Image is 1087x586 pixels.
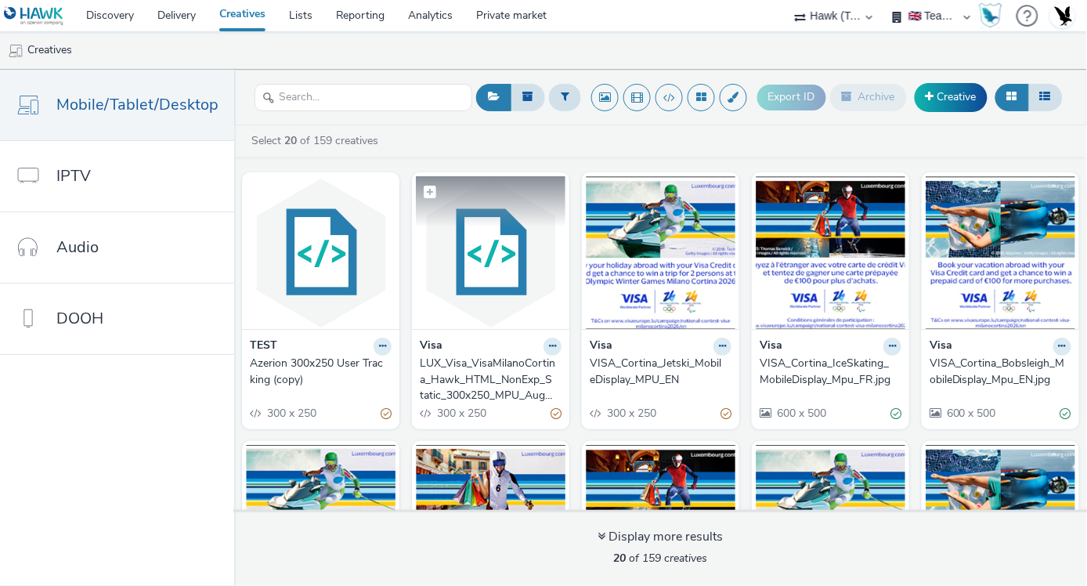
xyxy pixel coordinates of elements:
button: Table [1028,84,1063,110]
a: VISA_Cortina_Jetski_MobileDisplay_MPU_EN [590,356,731,388]
strong: 20 [284,133,297,148]
div: Azerion 300x250 User Tracking (copy) [250,356,385,388]
span: 600 x 500 [775,406,826,421]
a: Select of 159 creatives [250,133,385,148]
span: DOOH [56,307,103,330]
a: Creative [915,83,988,111]
span: Mobile/Tablet/Desktop [56,93,218,116]
span: Audio [56,236,99,259]
a: LUX_Visa_VisaMilanoCortina_Hawk_HTML_NonExp_Static_300x250_MPU_August2025 [420,356,562,403]
strong: 20 [614,551,627,566]
img: LUX_Visa_VisaMilanoCortina_Hawk_HTML_NonExp_Static_300x250_MPU_August2025 visual [416,176,565,329]
button: Archive [830,84,907,110]
button: Grid [995,84,1029,110]
div: VISA_Cortina_IceSkating_MobileDisplay_Mpu_FR.jpg [760,356,895,388]
div: Partially valid [381,405,392,421]
div: Valid [890,405,901,421]
button: Export ID [757,85,826,110]
span: IPTV [56,165,91,187]
strong: TEST [250,338,277,356]
img: VISA_Cortina_Jetski_MobileDisplay_MPU_EN visual [586,176,735,329]
a: Hawk Academy [979,3,1009,28]
div: Partially valid [720,405,731,421]
a: Azerion 300x250 User Tracking (copy) [250,356,392,388]
strong: Visa [930,338,952,356]
div: VISA_Cortina_Jetski_MobileDisplay_MPU_EN [590,356,725,388]
img: VISA_Cortina_Bobsleigh_MobileDisplay_Mpu_EN.jpg visual [926,176,1075,329]
input: Search... [255,84,472,111]
strong: Visa [760,338,782,356]
div: Valid [1060,405,1071,421]
div: LUX_Visa_VisaMilanoCortina_Hawk_HTML_NonExp_Static_300x250_MPU_August2025 [420,356,555,403]
div: Display more results [598,528,724,546]
span: 300 x 250 [605,406,656,421]
span: 300 x 250 [435,406,486,421]
span: 600 x 500 [945,406,996,421]
span: 300 x 250 [265,406,316,421]
img: Azerion 300x250 User Tracking (copy) visual [246,176,395,329]
div: VISA_Cortina_Bobsleigh_MobileDisplay_Mpu_EN.jpg [930,356,1065,388]
img: mobile [8,43,23,59]
a: VISA_Cortina_IceSkating_MobileDisplay_Mpu_FR.jpg [760,356,901,388]
img: undefined Logo [4,6,64,26]
span: of 159 creatives [614,551,708,566]
a: VISA_Cortina_Bobsleigh_MobileDisplay_Mpu_EN.jpg [930,356,1071,388]
img: Account UK [1051,4,1074,27]
img: Hawk Academy [979,3,1002,28]
strong: Visa [420,338,442,356]
div: Partially valid [551,405,562,421]
img: VISA_Cortina_IceSkating_MobileDisplay_Mpu_FR.jpg visual [756,176,905,329]
strong: Visa [590,338,612,356]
